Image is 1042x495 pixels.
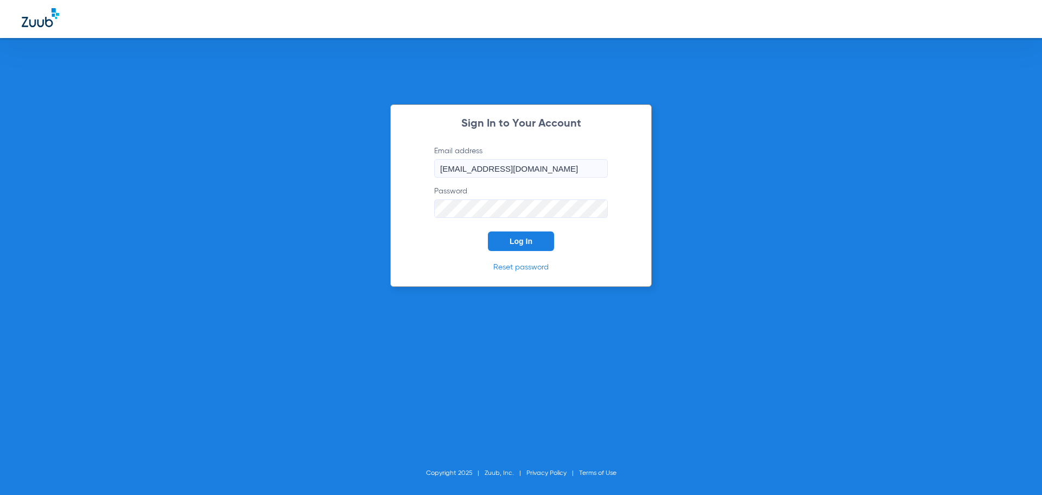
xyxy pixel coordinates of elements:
[485,468,526,479] li: Zuub, Inc.
[493,264,549,271] a: Reset password
[488,231,554,251] button: Log In
[434,186,608,218] label: Password
[434,159,608,178] input: Email address
[526,470,567,477] a: Privacy Policy
[22,8,59,27] img: Zuub Logo
[579,470,617,477] a: Terms of Use
[434,146,608,178] label: Email address
[418,118,624,129] h2: Sign In to Your Account
[988,443,1042,495] iframe: Chat Widget
[434,199,608,218] input: Password
[426,468,485,479] li: Copyright 2025
[510,237,532,246] span: Log In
